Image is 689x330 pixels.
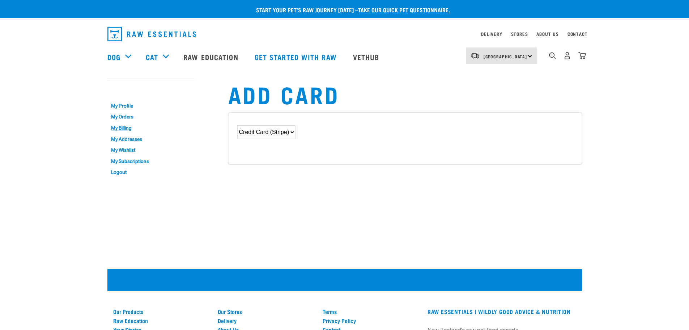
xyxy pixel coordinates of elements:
a: About Us [536,33,558,35]
a: Contact [567,33,588,35]
a: Get started with Raw [247,42,346,71]
a: Raw Education [176,42,247,71]
a: Privacy Policy [323,317,419,324]
a: Our Products [113,308,209,315]
a: Raw Education [113,317,209,324]
a: My Billing [107,122,194,134]
img: home-icon-1@2x.png [549,52,556,59]
a: take our quick pet questionnaire. [358,8,450,11]
img: home-icon@2x.png [578,52,586,59]
img: Raw Essentials Logo [107,27,196,41]
a: Stores [511,33,528,35]
a: Vethub [346,42,388,71]
a: Our Stores [218,308,314,315]
a: My Account [107,86,143,89]
a: My Addresses [107,134,194,145]
a: My Profile [107,100,194,112]
a: Dog [107,51,120,62]
nav: dropdown navigation [102,24,588,44]
img: user.png [563,52,571,59]
a: Delivery [481,33,502,35]
a: My Subscriptions [107,156,194,167]
img: van-moving.png [470,53,480,59]
span: [GEOGRAPHIC_DATA] [484,55,527,58]
a: Logout [107,167,194,178]
a: My Orders [107,112,194,123]
h3: RAW ESSENTIALS | Wildly Good Advice & Nutrition [428,308,576,315]
a: Cat [146,51,158,62]
a: Terms [323,308,419,315]
a: Delivery [218,317,314,324]
a: My Wishlist [107,145,194,156]
h1: Add Card [228,81,582,107]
